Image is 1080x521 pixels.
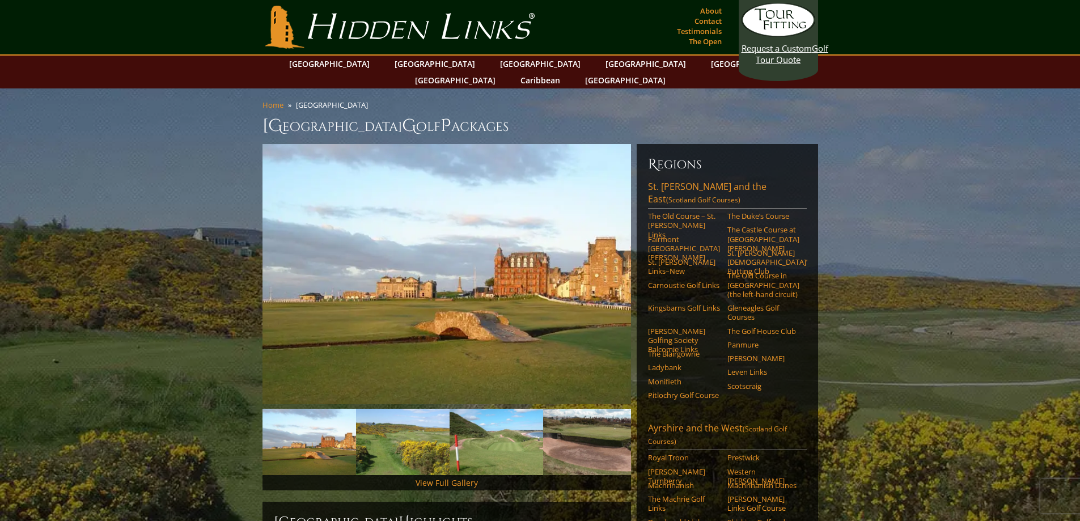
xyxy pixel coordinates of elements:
[648,155,807,173] h6: Regions
[648,391,720,400] a: Pitlochry Golf Course
[727,248,799,276] a: St. [PERSON_NAME] [DEMOGRAPHIC_DATA]’ Putting Club
[727,225,799,253] a: The Castle Course at [GEOGRAPHIC_DATA][PERSON_NAME]
[727,327,799,336] a: The Golf House Club
[600,56,692,72] a: [GEOGRAPHIC_DATA]
[389,56,481,72] a: [GEOGRAPHIC_DATA]
[409,72,501,88] a: [GEOGRAPHIC_DATA]
[441,115,451,137] span: P
[648,481,720,490] a: Machrihanish
[705,56,797,72] a: [GEOGRAPHIC_DATA]
[648,453,720,462] a: Royal Troon
[494,56,586,72] a: [GEOGRAPHIC_DATA]
[697,3,725,19] a: About
[686,33,725,49] a: The Open
[648,422,807,450] a: Ayrshire and the West(Scotland Golf Courses)
[416,477,478,488] a: View Full Gallery
[648,303,720,312] a: Kingsbarns Golf Links
[648,180,807,209] a: St. [PERSON_NAME] and the East(Scotland Golf Courses)
[692,13,725,29] a: Contact
[296,100,372,110] li: [GEOGRAPHIC_DATA]
[727,494,799,513] a: [PERSON_NAME] Links Golf Course
[579,72,671,88] a: [GEOGRAPHIC_DATA]
[742,3,815,65] a: Request a CustomGolf Tour Quote
[727,211,799,221] a: The Duke’s Course
[727,340,799,349] a: Panmure
[648,349,720,358] a: The Blairgowrie
[262,100,283,110] a: Home
[727,481,799,490] a: Machrihanish Dunes
[674,23,725,39] a: Testimonials
[515,72,566,88] a: Caribbean
[648,494,720,513] a: The Machrie Golf Links
[648,424,787,446] span: (Scotland Golf Courses)
[727,271,799,299] a: The Old Course in [GEOGRAPHIC_DATA] (the left-hand circuit)
[666,195,740,205] span: (Scotland Golf Courses)
[283,56,375,72] a: [GEOGRAPHIC_DATA]
[727,367,799,376] a: Leven Links
[727,303,799,322] a: Gleneagles Golf Courses
[742,43,812,54] span: Request a Custom
[648,257,720,276] a: St. [PERSON_NAME] Links–New
[727,453,799,462] a: Prestwick
[648,327,720,354] a: [PERSON_NAME] Golfing Society Balcomie Links
[648,377,720,386] a: Monifieth
[648,281,720,290] a: Carnoustie Golf Links
[648,467,720,486] a: [PERSON_NAME] Turnberry
[648,363,720,372] a: Ladybank
[727,382,799,391] a: Scotscraig
[648,211,720,239] a: The Old Course – St. [PERSON_NAME] Links
[262,115,818,137] h1: [GEOGRAPHIC_DATA] olf ackages
[648,235,720,262] a: Fairmont [GEOGRAPHIC_DATA][PERSON_NAME]
[402,115,416,137] span: G
[727,354,799,363] a: [PERSON_NAME]
[727,467,799,486] a: Western [PERSON_NAME]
